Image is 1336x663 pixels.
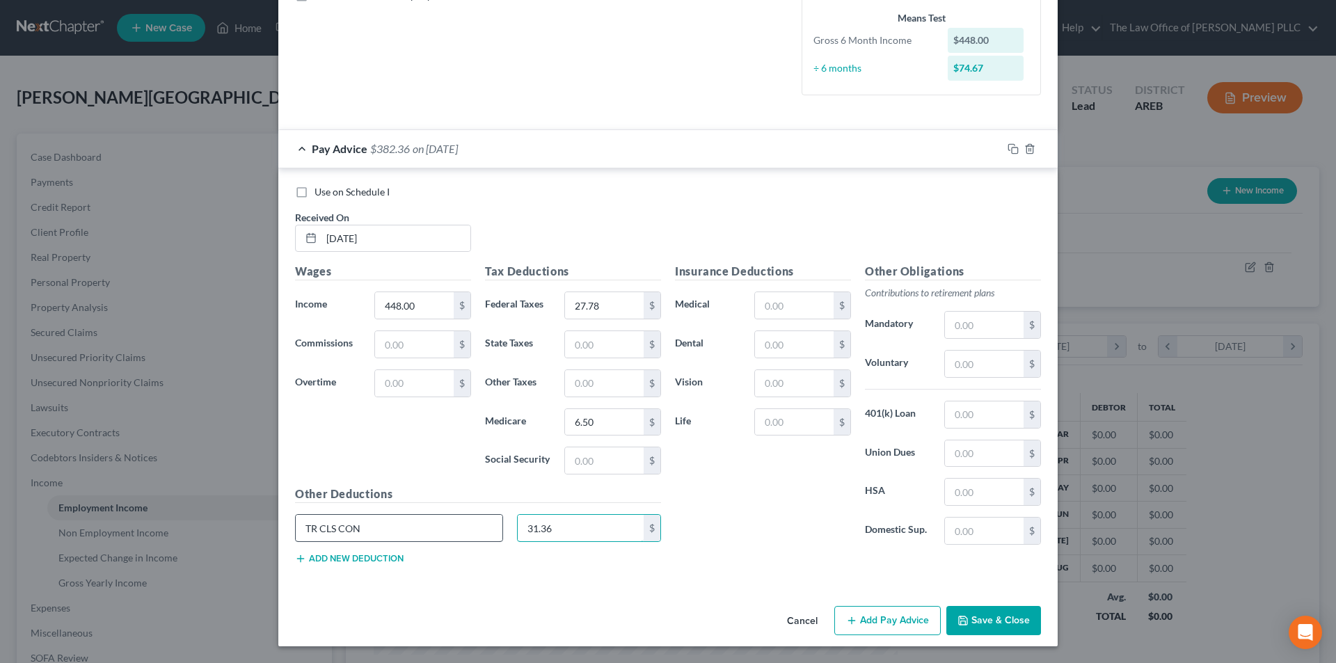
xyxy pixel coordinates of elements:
div: $ [454,370,470,397]
label: State Taxes [478,330,557,358]
label: Domestic Sup. [858,517,937,545]
div: $ [644,370,660,397]
label: Dental [668,330,747,358]
label: Mandatory [858,311,937,339]
label: HSA [858,478,937,506]
label: Other Taxes [478,369,557,397]
span: Received On [295,211,349,223]
div: $ [1024,401,1040,428]
label: Overtime [288,369,367,397]
label: Vision [668,369,747,397]
input: 0.00 [375,370,454,397]
div: $ [1024,351,1040,377]
div: $ [834,292,850,319]
input: 0.00 [375,331,454,358]
div: Means Test [813,11,1029,25]
div: $ [1024,518,1040,544]
input: 0.00 [565,331,644,358]
span: on [DATE] [413,142,458,155]
div: $ [644,447,660,474]
h5: Wages [295,263,471,280]
h5: Tax Deductions [485,263,661,280]
input: 0.00 [565,409,644,436]
input: MM/DD/YYYY [321,225,470,252]
label: Medical [668,291,747,319]
div: $ [1024,479,1040,505]
input: 0.00 [375,292,454,319]
div: $74.67 [948,56,1024,81]
input: 0.00 [945,479,1024,505]
div: $ [644,292,660,319]
h5: Insurance Deductions [675,263,851,280]
label: Union Dues [858,440,937,468]
div: $ [834,331,850,358]
label: Voluntary [858,350,937,378]
input: 0.00 [755,292,834,319]
input: Specify... [296,515,502,541]
div: Gross 6 Month Income [806,33,941,47]
div: $ [454,331,470,358]
div: ÷ 6 months [806,61,941,75]
input: 0.00 [945,440,1024,467]
input: 0.00 [565,447,644,474]
input: 0.00 [945,351,1024,377]
input: 0.00 [565,292,644,319]
div: $ [834,370,850,397]
input: 0.00 [945,312,1024,338]
label: Life [668,408,747,436]
button: Add new deduction [295,553,404,564]
div: $448.00 [948,28,1024,53]
input: 0.00 [755,370,834,397]
div: $ [454,292,470,319]
div: $ [644,515,660,541]
input: 0.00 [565,370,644,397]
input: 0.00 [755,331,834,358]
button: Save & Close [946,606,1041,635]
label: Federal Taxes [478,291,557,319]
label: 401(k) Loan [858,401,937,429]
button: Add Pay Advice [834,606,941,635]
span: $382.36 [370,142,410,155]
p: Contributions to retirement plans [865,286,1041,300]
input: 0.00 [945,518,1024,544]
h5: Other Deductions [295,486,661,503]
span: Use on Schedule I [315,186,390,198]
div: $ [1024,312,1040,338]
div: $ [1024,440,1040,467]
label: Commissions [288,330,367,358]
input: 0.00 [945,401,1024,428]
div: $ [834,409,850,436]
input: 0.00 [755,409,834,436]
div: $ [644,331,660,358]
label: Medicare [478,408,557,436]
div: $ [644,409,660,436]
label: Social Security [478,447,557,474]
span: Income [295,298,327,310]
h5: Other Obligations [865,263,1041,280]
input: 0.00 [518,515,644,541]
span: Pay Advice [312,142,367,155]
button: Cancel [776,607,829,635]
div: Open Intercom Messenger [1289,616,1322,649]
